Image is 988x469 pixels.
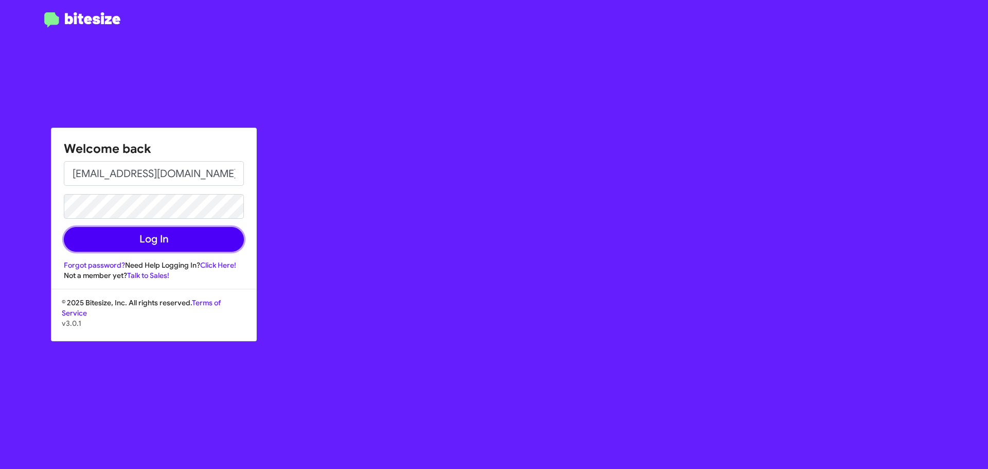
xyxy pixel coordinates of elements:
a: Talk to Sales! [127,271,169,280]
h1: Welcome back [64,141,244,157]
div: Not a member yet? [64,270,244,281]
button: Log In [64,227,244,252]
p: v3.0.1 [62,318,246,328]
input: Email address [64,161,244,186]
div: © 2025 Bitesize, Inc. All rights reserved. [51,298,256,341]
a: Click Here! [200,260,236,270]
div: Need Help Logging In? [64,260,244,270]
a: Forgot password? [64,260,125,270]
